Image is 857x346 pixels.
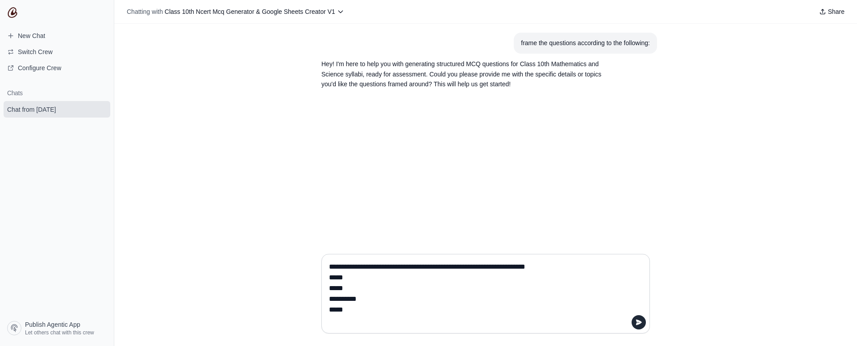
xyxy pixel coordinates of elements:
[7,7,18,18] img: CrewAI Logo
[4,29,110,43] a: New Chat
[4,61,110,75] a: Configure Crew
[18,31,45,40] span: New Chat
[127,7,163,16] span: Chatting with
[25,329,94,336] span: Let others chat with this crew
[514,33,657,54] section: User message
[521,38,650,48] div: frame the questions according to the following:
[314,54,614,95] section: Response
[123,5,348,18] button: Chatting with Class 10th Ncert Mcq Generator & Google Sheets Creator V1
[4,101,110,118] a: Chat from [DATE]
[815,5,848,18] button: Share
[18,47,53,56] span: Switch Crew
[4,45,110,59] button: Switch Crew
[25,320,80,329] span: Publish Agentic App
[18,63,61,72] span: Configure Crew
[165,8,335,15] span: Class 10th Ncert Mcq Generator & Google Sheets Creator V1
[7,105,56,114] span: Chat from [DATE]
[4,317,110,339] a: Publish Agentic App Let others chat with this crew
[828,7,845,16] span: Share
[321,59,607,89] p: Hey! I'm here to help you with generating structured MCQ questions for Class 10th Mathematics and...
